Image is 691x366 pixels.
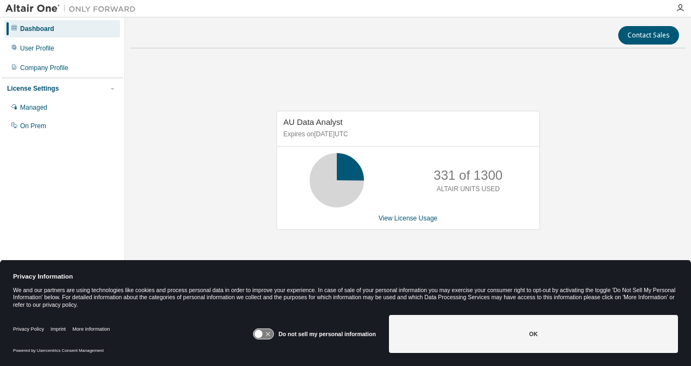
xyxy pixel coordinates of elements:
div: Company Profile [20,64,68,72]
p: ALTAIR UNITS USED [437,185,500,194]
div: User Profile [20,44,54,53]
a: View License Usage [379,214,438,222]
img: Altair One [5,3,141,14]
div: On Prem [20,122,46,130]
span: AU Data Analyst [284,117,343,127]
button: Contact Sales [618,26,679,45]
p: Expires on [DATE] UTC [284,130,530,139]
div: License Settings [7,84,59,93]
div: Managed [20,103,47,112]
p: 331 of 1300 [434,166,502,185]
div: Dashboard [20,24,54,33]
